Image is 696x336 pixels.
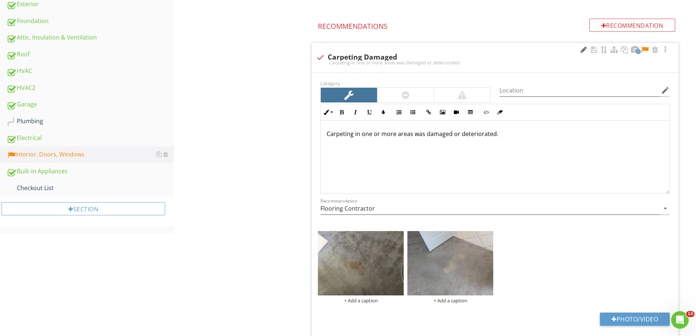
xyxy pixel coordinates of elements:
i: arrow_drop_down [661,204,670,213]
div: HVAC [7,67,174,76]
div: + Add a caption [407,298,493,303]
span: 2 [636,49,641,54]
button: Inline Style [321,105,335,119]
input: Recommendation [320,203,659,215]
div: Attic, Insulation & Ventilation [7,33,174,42]
button: Insert Image (Ctrl+P) [436,105,449,119]
div: Recommendation [589,19,676,32]
img: photo.jpg [318,231,404,295]
button: Insert Video [449,105,463,119]
button: Code View [479,105,493,119]
button: Unordered List [406,105,420,119]
label: Category [320,80,340,87]
div: Built-in Appliances [7,167,174,176]
div: Plumbing [7,117,174,126]
button: Insert Link (Ctrl+K) [422,105,436,119]
div: Electrical [7,133,174,143]
button: Insert Table [463,105,477,119]
div: Garage [7,100,174,109]
div: Roof [7,50,174,59]
h4: Recommendations [318,19,675,31]
button: Bold (Ctrl+B) [335,105,349,119]
div: Carpeting in one or more areas was damaged or deteriorated. [316,60,674,65]
iframe: Intercom live chat [671,311,689,329]
div: Interior, Doors, Windows [7,150,174,159]
button: Clear Formatting [493,105,507,119]
button: Ordered List [392,105,406,119]
i: edit [661,86,670,95]
div: + Add a caption [318,298,404,303]
div: Checkout List [7,184,174,193]
div: HVAC2 [7,83,174,93]
button: Photo/Video [600,313,670,326]
button: Underline (Ctrl+U) [362,105,376,119]
span: 10 [686,311,695,317]
p: Carpeting in one or more areas was damaged or deteriorated. [327,129,663,138]
button: Italic (Ctrl+I) [349,105,362,119]
img: photo.jpg [407,231,493,295]
button: Colors [376,105,390,119]
div: Section [1,202,165,215]
input: Location [499,84,659,97]
div: Foundation [7,16,174,26]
